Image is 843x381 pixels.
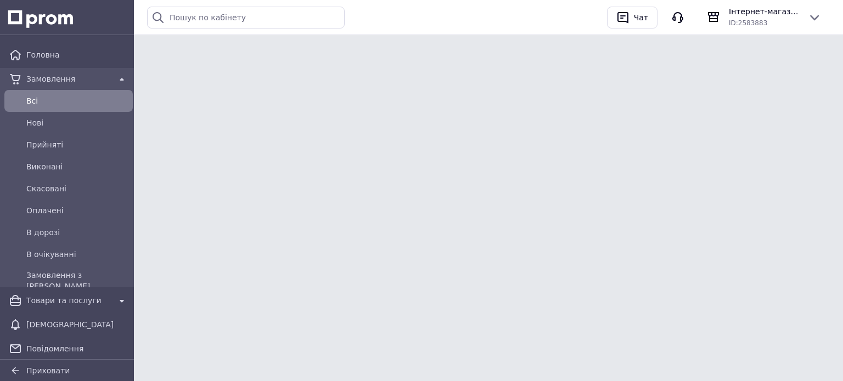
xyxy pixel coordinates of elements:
button: Чат [607,7,657,29]
span: Скасовані [26,183,128,194]
span: Повідомлення [26,343,128,354]
span: Приховати [26,366,70,375]
span: В очікуванні [26,249,128,260]
input: Пошук по кабінету [147,7,345,29]
span: Товари та послуги [26,295,111,306]
span: ID: 2583883 [729,19,767,27]
span: Прийняті [26,139,128,150]
span: Оплачені [26,205,128,216]
span: Головна [26,49,128,60]
span: Замовлення [26,73,111,84]
span: Виконані [26,161,128,172]
span: В дорозі [26,227,128,238]
span: Інтернет-магазин [729,6,799,17]
span: Всi [26,95,128,106]
div: Чат [632,9,650,26]
span: Нові [26,117,128,128]
span: [DEMOGRAPHIC_DATA] [26,319,128,330]
span: Замовлення з [PERSON_NAME] [26,270,128,292]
